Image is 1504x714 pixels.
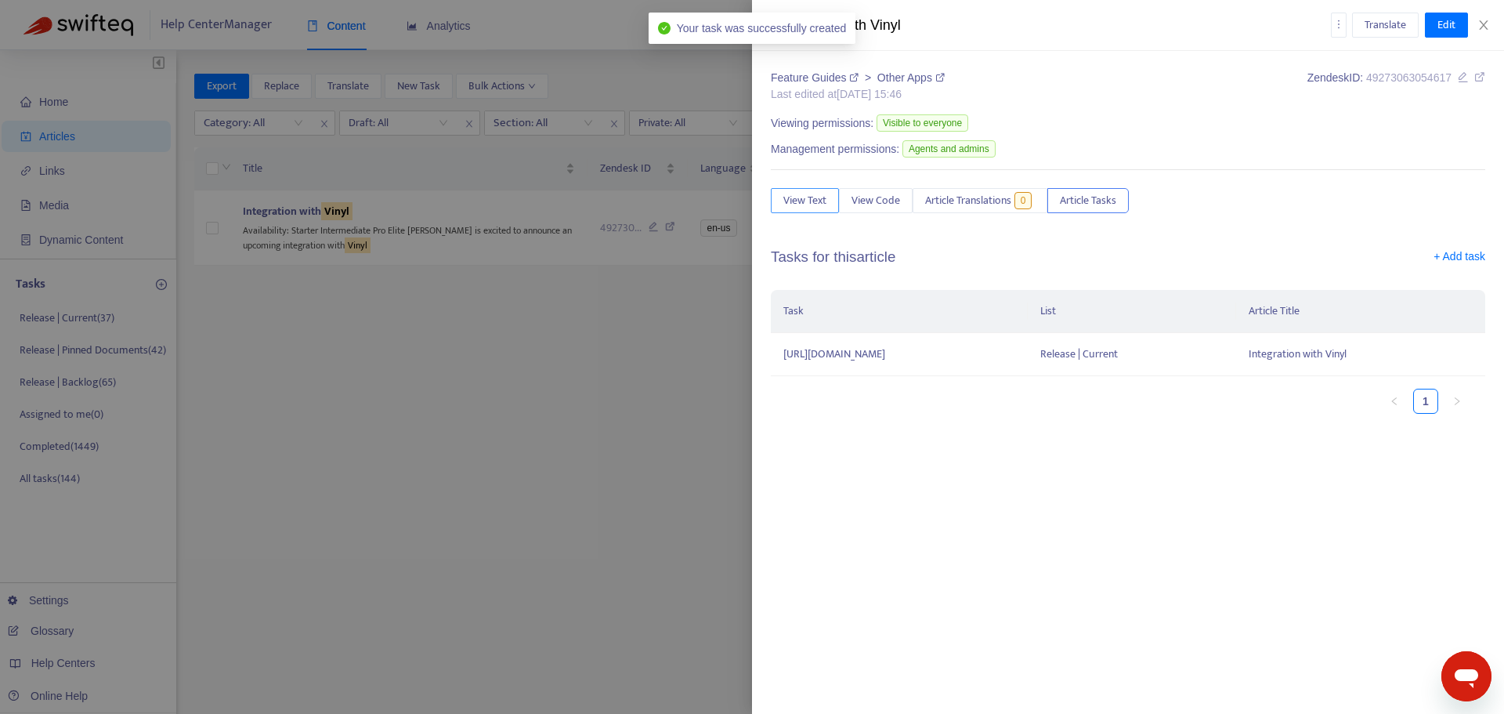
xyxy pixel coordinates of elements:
[1444,389,1470,414] button: right
[877,114,968,132] span: Visible to everyone
[1437,16,1455,34] span: Edit
[1014,192,1032,209] span: 0
[771,71,862,84] a: Feature Guides
[771,15,1331,36] div: Integration with Vinyl
[658,22,671,34] span: check-circle
[677,22,847,34] span: Your task was successfully created
[1413,389,1438,414] li: 1
[783,192,826,209] span: View Text
[1382,389,1407,414] button: left
[1477,19,1490,31] span: close
[1473,18,1495,33] button: Close
[1028,290,1235,333] th: List
[851,192,900,209] span: View Code
[771,70,945,86] div: >
[1433,248,1485,272] a: + Add task
[1307,70,1485,103] div: Zendesk ID:
[877,71,945,84] a: Other Apps
[771,248,895,266] h5: Tasks for this article
[1366,71,1452,84] span: 49273063054617
[771,333,1028,376] td: [URL][DOMAIN_NAME]
[1441,651,1491,701] iframe: Button to launch messaging window
[1444,389,1470,414] li: Next Page
[1365,16,1406,34] span: Translate
[1425,13,1468,38] button: Edit
[1028,333,1235,376] td: Release | Current
[925,192,1011,209] span: Article Translations
[771,290,1028,333] th: Task
[1047,188,1129,213] button: Article Tasks
[771,188,839,213] button: View Text
[771,86,945,103] div: Last edited at [DATE] 15:46
[839,188,913,213] button: View Code
[771,141,899,158] span: Management permissions:
[1414,390,1437,413] a: 1
[1452,397,1462,406] span: right
[1390,397,1399,406] span: left
[1236,333,1485,376] td: Integration with Vinyl
[902,140,996,158] span: Agents and admins
[1333,19,1344,30] span: more
[1060,192,1116,209] span: Article Tasks
[1331,13,1347,38] button: more
[1382,389,1407,414] li: Previous Page
[771,115,873,132] span: Viewing permissions:
[913,188,1047,213] button: Article Translations0
[1236,290,1485,333] th: Article Title
[1352,13,1419,38] button: Translate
